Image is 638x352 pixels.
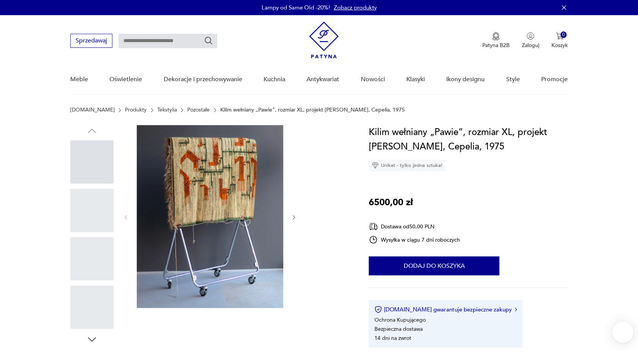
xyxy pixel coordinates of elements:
[374,306,382,313] img: Ikona certyfikatu
[369,125,568,154] h1: Kilim wełniany „Pawie”, rozmiar XL, projekt [PERSON_NAME], Cepelia, 1975
[515,308,517,311] img: Ikona strzałki w prawo
[556,32,564,40] img: Ikona koszyka
[482,32,510,49] button: Patyna B2B
[369,256,499,275] button: Dodaj do koszyka
[70,39,112,44] a: Sprzedawaj
[492,32,500,41] img: Ikona medalu
[361,65,385,94] a: Nowości
[70,34,112,48] button: Sprzedawaj
[482,32,510,49] a: Ikona medaluPatyna B2B
[551,42,568,49] p: Koszyk
[506,65,520,94] a: Style
[109,65,142,94] a: Oświetlenie
[264,65,285,94] a: Kuchnia
[561,31,567,38] div: 0
[187,107,210,113] a: Pozostałe
[369,222,378,231] img: Ikona dostawy
[157,107,177,113] a: Tekstylia
[406,65,425,94] a: Klasyki
[446,65,485,94] a: Ikony designu
[70,107,115,113] a: [DOMAIN_NAME]
[369,160,445,171] div: Unikat - tylko jedna sztuka!
[137,125,283,308] img: Zdjęcie produktu Kilim wełniany „Pawie”, rozmiar XL, projekt Piotra Grabowskiego, Cepelia, 1975
[262,4,330,11] p: Lampy od Same Old -20%!
[204,36,213,45] button: Szukaj
[527,32,534,40] img: Ikonka użytkownika
[551,32,568,49] button: 0Koszyk
[369,195,413,210] p: 6500,00 zł
[522,42,539,49] p: Zaloguj
[220,107,405,113] p: Kilim wełniany „Pawie”, rozmiar XL, projekt [PERSON_NAME], Cepelia, 1975
[369,235,460,244] div: Wysyłka w ciągu 7 dni roboczych
[482,42,510,49] p: Patyna B2B
[306,65,339,94] a: Antykwariat
[374,325,423,333] li: Bezpieczna dostawa
[612,322,633,343] iframe: Smartsupp widget button
[369,222,460,231] div: Dostawa od 50,00 PLN
[125,107,147,113] a: Produkty
[164,65,242,94] a: Dekoracje i przechowywanie
[372,162,379,169] img: Ikona diamentu
[374,316,426,324] li: Ochrona Kupującego
[70,65,88,94] a: Meble
[374,306,517,313] button: [DOMAIN_NAME] gwarantuje bezpieczne zakupy
[334,4,377,11] a: Zobacz produkty
[541,65,568,94] a: Promocje
[309,22,339,58] img: Patyna - sklep z meblami i dekoracjami vintage
[374,335,411,342] li: 14 dni na zwrot
[522,32,539,49] button: Zaloguj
